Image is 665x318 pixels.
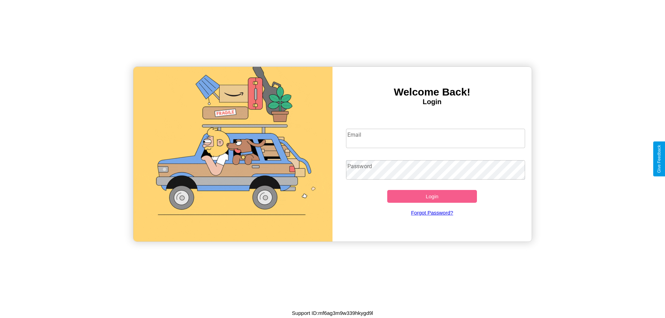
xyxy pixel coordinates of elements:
[657,145,662,173] div: Give Feedback
[387,190,477,203] button: Login
[332,98,532,106] h4: Login
[343,203,522,222] a: Forgot Password?
[133,67,332,242] img: gif
[292,308,373,318] p: Support ID: mf6ag3m9w339hkygd9l
[332,86,532,98] h3: Welcome Back!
